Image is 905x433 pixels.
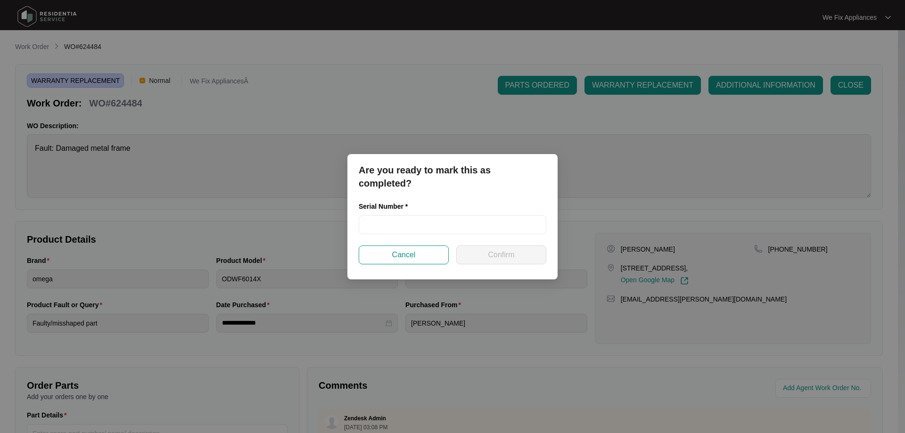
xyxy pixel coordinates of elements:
[359,245,449,264] button: Cancel
[359,177,546,190] p: completed?
[359,163,546,177] p: Are you ready to mark this as
[456,245,546,264] button: Confirm
[359,202,415,211] label: Serial Number *
[392,249,416,261] span: Cancel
